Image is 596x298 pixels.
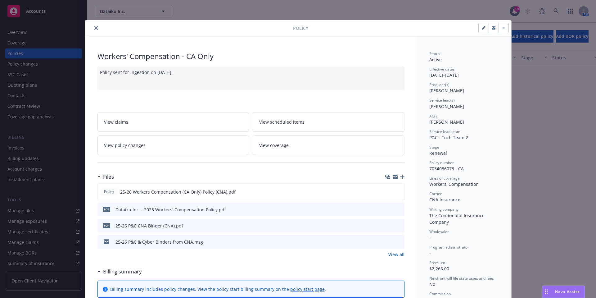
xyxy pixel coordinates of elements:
[429,51,440,56] span: Status
[290,286,325,292] a: policy start page
[429,291,451,296] span: Commission
[110,286,326,292] div: Billing summary includes policy changes. View the policy start billing summary on the .
[555,289,580,294] span: Nova Assist
[429,213,486,225] span: The Continental Insurance Company
[429,66,499,78] div: [DATE] - [DATE]
[429,176,460,181] span: Lines of coverage
[104,119,128,125] span: View claims
[429,82,449,87] span: Producer(s)
[429,281,435,287] span: No
[97,135,249,155] a: View policy changes
[103,207,110,212] span: pdf
[429,113,439,119] span: AC(s)
[429,266,449,272] span: $2,266.00
[120,189,236,195] span: 25-26 Workers Compensation (CA Only) Policy (CNA).pdf
[396,189,402,195] button: preview file
[103,268,142,276] h3: Billing summary
[104,142,146,149] span: View policy changes
[429,103,464,109] span: [PERSON_NAME]
[115,222,183,229] div: 25-26 P&C CNA Binder (CNA).pdf
[429,98,455,103] span: Service lead(s)
[429,229,449,234] span: Wholesaler
[429,191,442,196] span: Carrier
[93,24,100,32] button: close
[386,206,391,213] button: download file
[253,112,404,132] a: View scheduled items
[429,181,479,187] span: Workers' Compensation
[259,142,289,149] span: View coverage
[396,206,402,213] button: preview file
[429,119,464,125] span: [PERSON_NAME]
[429,144,439,150] span: Stage
[97,268,142,276] div: Billing summary
[103,189,115,195] span: Policy
[429,88,464,94] span: [PERSON_NAME]
[429,276,494,281] span: Newfront will file state taxes and fees
[253,135,404,155] a: View coverage
[115,239,203,245] div: 25-26 P&C & Cyber Binders from CNA.msg
[429,207,458,212] span: Writing company
[429,250,431,256] span: -
[429,129,460,134] span: Service lead team
[388,251,404,258] a: View all
[103,173,114,181] h3: Files
[386,189,391,195] button: download file
[293,25,308,31] span: Policy
[429,235,431,241] span: -
[429,245,469,250] span: Program administrator
[542,286,585,298] button: Nova Assist
[542,286,550,298] div: Drag to move
[396,222,402,229] button: preview file
[396,239,402,245] button: preview file
[386,239,391,245] button: download file
[429,135,468,140] span: P&C - Tech Team 2
[97,173,114,181] div: Files
[97,66,404,90] div: Policy sent for ingestion on [DATE].
[429,260,445,265] span: Premium
[386,222,391,229] button: download file
[259,119,305,125] span: View scheduled items
[115,206,226,213] div: Dataiku Inc. - 2025 Workers' Compensation Policy.pdf
[429,57,442,62] span: Active
[429,150,447,156] span: Renewal
[429,166,464,172] span: 7034036073 - CA
[103,223,110,228] span: pdf
[429,66,455,72] span: Effective dates
[97,112,249,132] a: View claims
[429,197,460,203] span: CNA Insurance
[429,160,454,165] span: Policy number
[97,51,404,62] div: Workers' Compensation - CA Only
